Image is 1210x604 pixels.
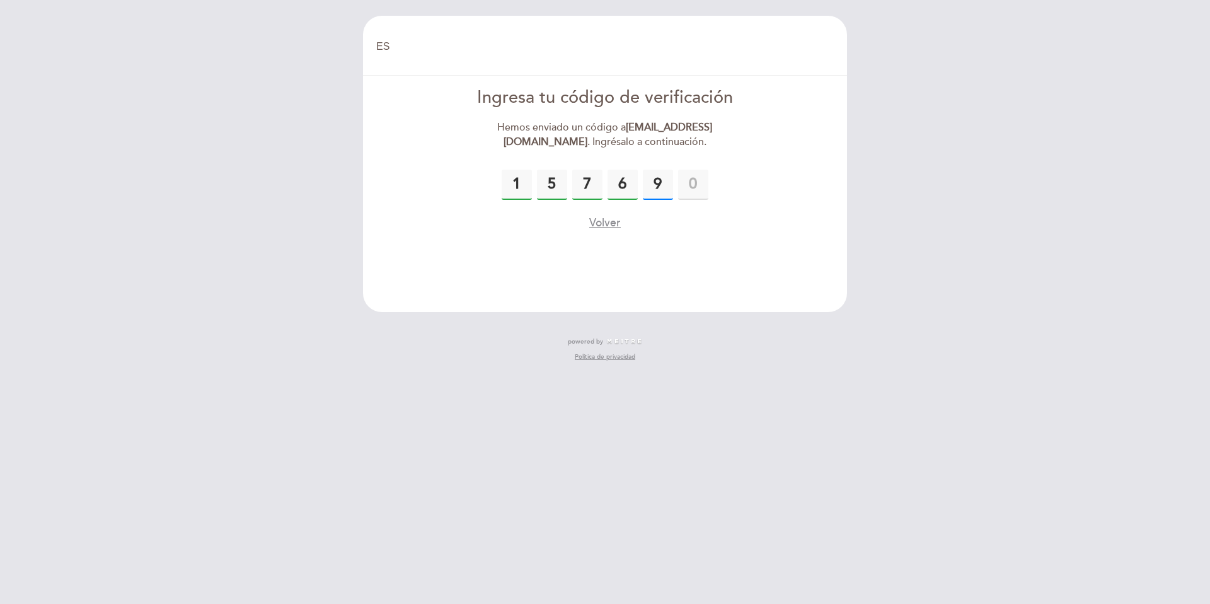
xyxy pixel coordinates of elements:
[606,339,642,345] img: MEITRE
[678,170,708,200] input: 0
[502,170,532,200] input: 0
[504,121,713,148] strong: [EMAIL_ADDRESS][DOMAIN_NAME]
[537,170,567,200] input: 0
[568,337,642,346] a: powered by
[461,86,750,110] div: Ingresa tu código de verificación
[461,120,750,149] div: Hemos enviado un código a . Ingrésalo a continuación.
[643,170,673,200] input: 0
[575,352,635,361] a: Política de privacidad
[589,215,621,231] button: Volver
[572,170,602,200] input: 0
[608,170,638,200] input: 0
[568,337,603,346] span: powered by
